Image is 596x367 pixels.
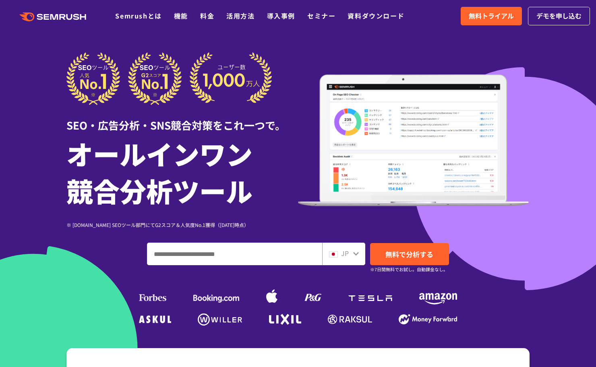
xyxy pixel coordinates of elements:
a: 無料トライアル [461,7,522,25]
span: JP [341,248,349,258]
span: デモを申し込む [536,11,582,21]
a: Semrushとは [115,11,161,21]
span: 無料トライアル [469,11,514,21]
a: 機能 [174,11,188,21]
a: 資料ダウンロード [348,11,404,21]
a: 無料で分析する [370,243,449,265]
a: 導入事例 [267,11,295,21]
a: デモを申し込む [528,7,590,25]
input: ドメイン、キーワードまたはURLを入力してください [147,243,322,265]
a: 活用方法 [226,11,255,21]
div: ※ [DOMAIN_NAME] SEOツール部門にてG2スコア＆人気度No.1獲得（[DATE]時点） [66,221,298,229]
h1: オールインワン 競合分析ツール [66,135,298,209]
div: SEO・広告分析・SNS競合対策をこれ一つで。 [66,105,298,133]
small: ※7日間無料でお試し。自動課金なし。 [370,266,448,273]
a: 料金 [200,11,214,21]
a: セミナー [307,11,335,21]
span: 無料で分析する [385,249,433,259]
